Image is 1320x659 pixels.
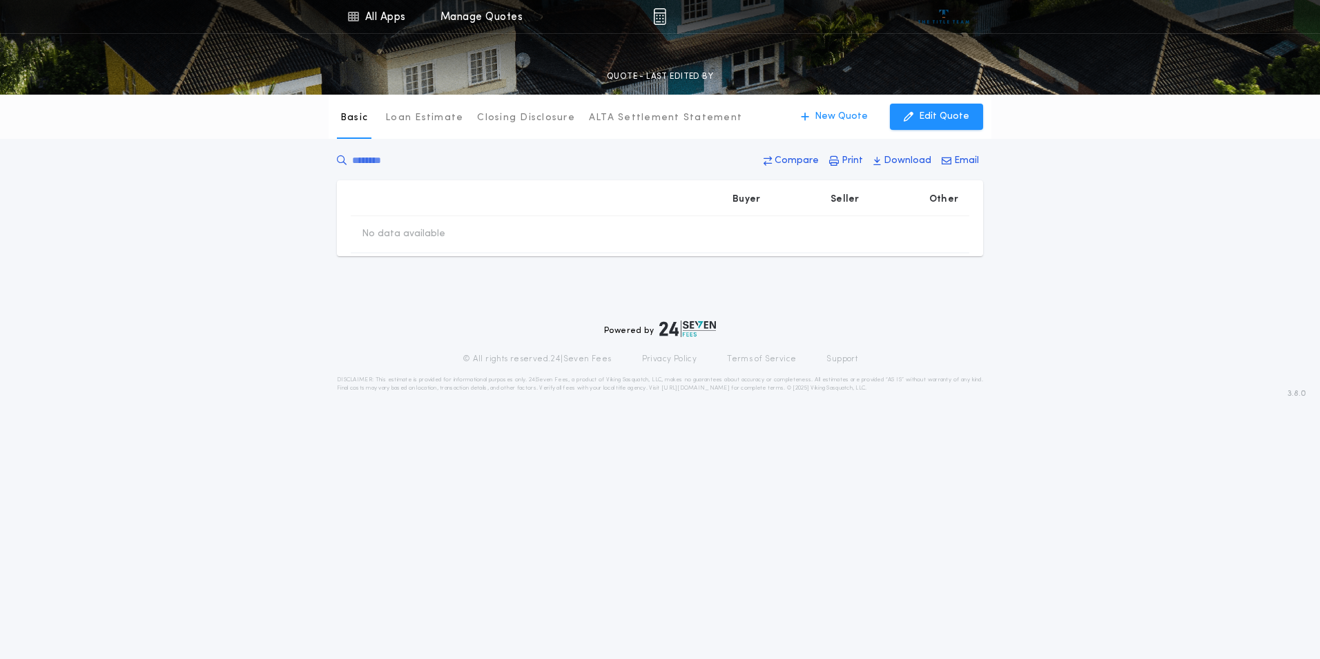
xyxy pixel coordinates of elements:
[340,111,368,125] p: Basic
[869,149,935,173] button: Download
[884,154,931,168] p: Download
[890,104,983,130] button: Edit Quote
[463,354,612,365] p: © All rights reserved. 24|Seven Fees
[831,193,860,207] p: Seller
[659,321,716,337] img: logo
[938,149,983,173] button: Email
[477,111,575,125] p: Closing Disclosure
[351,216,456,252] td: No data available
[842,154,863,168] p: Print
[954,154,979,168] p: Email
[826,354,857,365] a: Support
[759,149,823,173] button: Compare
[919,110,969,124] p: Edit Quote
[607,70,713,84] p: QUOTE - LAST EDITED BY
[653,8,666,25] img: img
[727,354,796,365] a: Terms of Service
[604,321,716,337] div: Powered by
[929,193,958,207] p: Other
[661,385,730,391] a: [URL][DOMAIN_NAME]
[337,376,983,392] p: DISCLAIMER: This estimate is provided for informational purposes only. 24|Seven Fees, a product o...
[642,354,697,365] a: Privacy Policy
[1288,388,1306,400] span: 3.8.0
[825,149,867,173] button: Print
[787,104,882,130] button: New Quote
[775,154,819,168] p: Compare
[918,10,970,23] img: vs-icon
[732,193,760,207] p: Buyer
[385,111,463,125] p: Loan Estimate
[815,110,868,124] p: New Quote
[589,111,742,125] p: ALTA Settlement Statement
